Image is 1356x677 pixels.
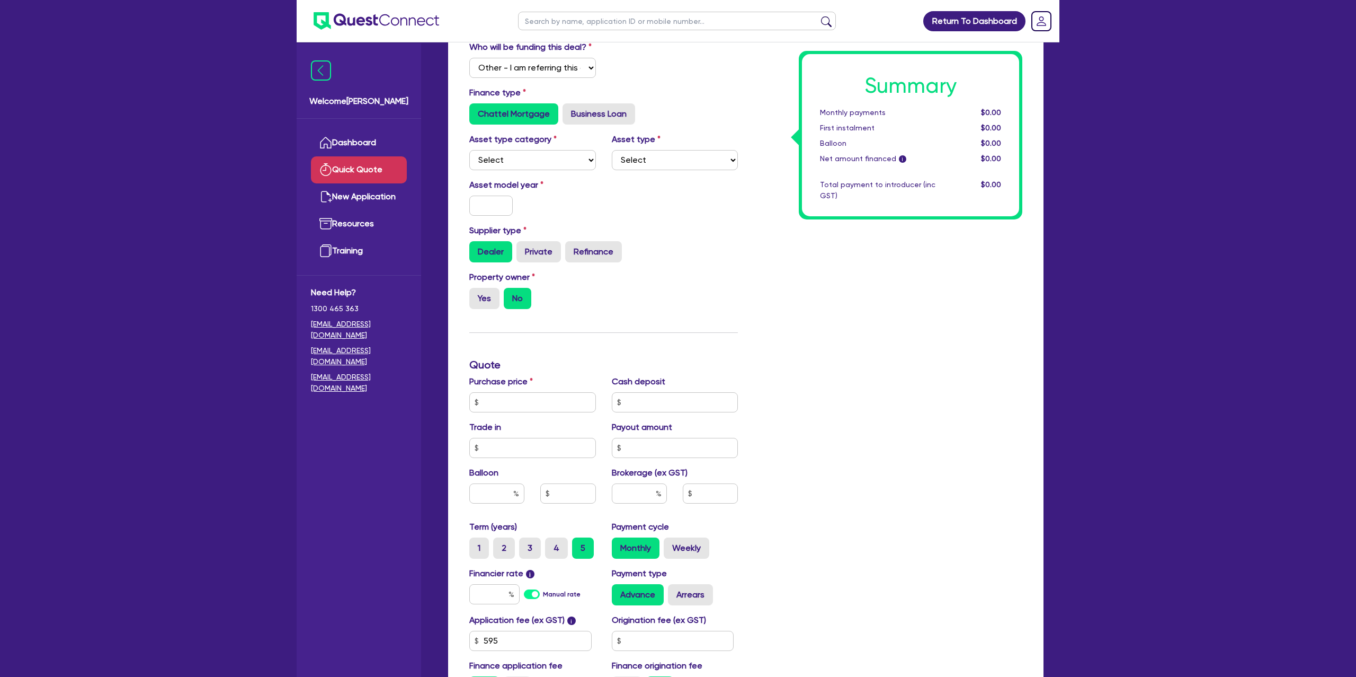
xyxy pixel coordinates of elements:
[311,286,407,299] span: Need Help?
[899,156,906,163] span: i
[311,319,407,341] a: [EMAIL_ADDRESS][DOMAIN_NAME]
[572,538,594,559] label: 5
[311,372,407,394] a: [EMAIL_ADDRESS][DOMAIN_NAME]
[311,345,407,367] a: [EMAIL_ADDRESS][DOMAIN_NAME]
[504,288,531,309] label: No
[469,358,738,371] h3: Quote
[469,421,501,434] label: Trade in
[469,41,592,54] label: Who will be funding this deal?
[812,138,943,149] div: Balloon
[469,660,563,672] label: Finance application fee
[612,467,688,479] label: Brokerage (ex GST)
[469,241,512,262] label: Dealer
[612,521,669,533] label: Payment cycle
[567,617,576,625] span: i
[311,156,407,183] a: Quick Quote
[469,614,565,627] label: Application fee (ex GST)
[469,133,557,146] label: Asset type category
[612,584,664,605] label: Advance
[319,190,332,203] img: new-application
[981,154,1001,163] span: $0.00
[311,210,407,238] a: Resources
[519,538,541,559] label: 3
[469,521,517,533] label: Term (years)
[664,538,709,559] label: Weekly
[469,224,527,237] label: Supplier type
[311,238,407,265] a: Training
[469,271,535,284] label: Property owner
[563,103,635,125] label: Business Loan
[565,241,622,262] label: Refinance
[319,217,332,230] img: resources
[981,139,1001,147] span: $0.00
[309,95,408,108] span: Welcome [PERSON_NAME]
[319,163,332,176] img: quick-quote
[812,122,943,134] div: First instalment
[812,153,943,164] div: Net amount financed
[469,467,498,479] label: Balloon
[469,288,499,309] label: Yes
[981,124,1001,132] span: $0.00
[314,12,439,30] img: quest-connect-logo-blue
[516,241,561,262] label: Private
[469,103,558,125] label: Chattel Mortgage
[820,73,1001,99] h1: Summary
[543,590,581,599] label: Manual rate
[981,180,1001,189] span: $0.00
[461,179,604,191] label: Asset model year
[311,129,407,156] a: Dashboard
[812,179,943,201] div: Total payment to introducer (inc GST)
[469,538,489,559] label: 1
[612,133,661,146] label: Asset type
[612,421,672,434] label: Payout amount
[1028,7,1055,35] a: Dropdown toggle
[923,11,1025,31] a: Return To Dashboard
[469,86,526,99] label: Finance type
[518,12,836,30] input: Search by name, application ID or mobile number...
[311,60,331,81] img: icon-menu-close
[319,244,332,257] img: training
[612,567,667,580] label: Payment type
[668,584,713,605] label: Arrears
[311,303,407,314] span: 1300 465 363
[981,108,1001,117] span: $0.00
[469,375,533,388] label: Purchase price
[545,538,568,559] label: 4
[612,660,702,672] label: Finance origination fee
[493,538,515,559] label: 2
[612,375,665,388] label: Cash deposit
[311,183,407,210] a: New Application
[526,570,534,578] span: i
[812,107,943,118] div: Monthly payments
[612,538,659,559] label: Monthly
[469,567,534,580] label: Financier rate
[612,614,706,627] label: Origination fee (ex GST)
